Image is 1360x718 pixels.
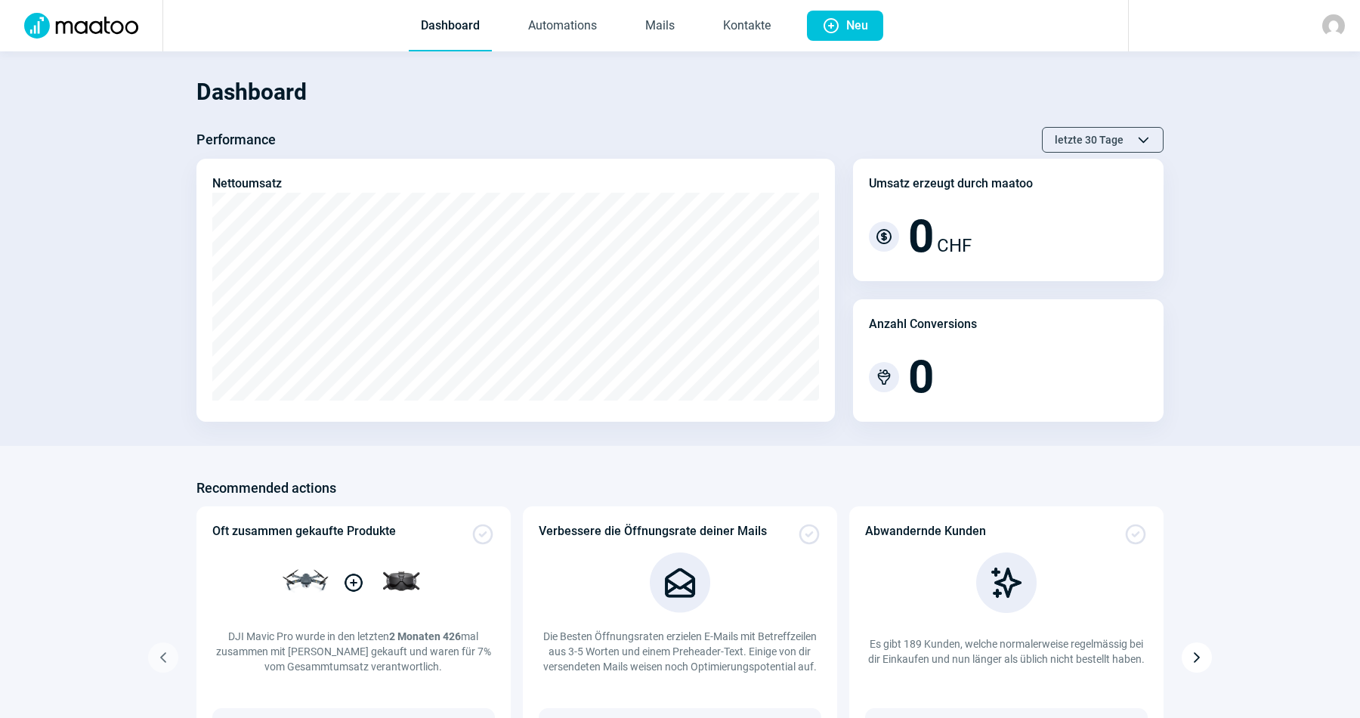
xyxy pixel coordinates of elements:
span: letzte 30 Tage [1055,128,1124,152]
div: Oft zusammen gekaufte Produkte [212,522,495,540]
span: 0 [908,354,934,400]
div: DJI Mavic Pro wurde in den letzten mal zusammen mit [PERSON_NAME] gekauft und waren für 7% vom Ge... [212,629,495,674]
div: Die Besten Öffnungsraten erzielen E-Mails mit Betreffzeilen aus 3-5 Worten und einem Preheader-Te... [539,629,821,674]
button: Next Page [1182,642,1212,673]
span: 0 [908,214,934,259]
img: Logo [15,13,147,39]
div: Anzahl Conversions [869,315,977,333]
img: image [650,552,709,613]
div: Nettoumsatz [212,175,282,193]
div: Verbessere die Öffnungsrate deiner Mails [539,522,821,540]
h3: Performance [196,128,276,152]
a: Automations [516,2,609,51]
a: Kontakte [711,2,783,51]
div: Umsatz erzeugt durch maatoo [869,175,1033,193]
span: Neu [846,11,868,41]
span: CHF [937,232,972,259]
button: Neu [807,11,883,41]
h1: Dashboard [196,67,1164,118]
img: image [275,552,431,613]
a: Mails [633,2,687,51]
img: avatar [1322,14,1345,37]
h3: Recommended actions [196,476,336,500]
div: Abwandernde Kunden [865,522,1148,540]
img: image [976,552,1037,613]
a: Dashboard [409,2,492,51]
div: Es gibt 189 Kunden, welche normalerweise regelmässig bei dir Einkaufen und nun länger als üblich ... [865,636,1148,667]
b: 2 Monaten 426 [389,630,461,642]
